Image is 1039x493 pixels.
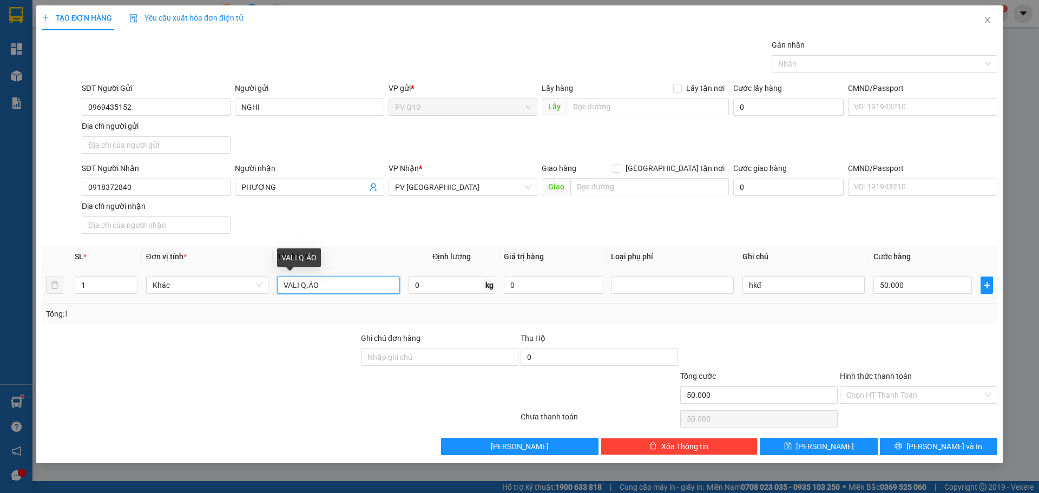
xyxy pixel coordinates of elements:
[432,252,471,261] span: Định lượng
[101,40,452,54] li: Hotline: 1900 8153
[733,84,782,93] label: Cước lấy hàng
[848,162,997,174] div: CMND/Passport
[389,82,537,94] div: VP gửi
[906,441,982,452] span: [PERSON_NAME] và In
[277,248,321,267] div: VALI Q.ÁO
[742,277,865,294] input: Ghi Chú
[542,98,567,115] span: Lấy
[129,14,244,22] span: Yêu cầu xuất hóa đơn điện tử
[395,99,531,115] span: PV Q10
[82,162,231,174] div: SĐT Người Nhận
[153,277,262,293] span: Khác
[46,277,63,294] button: delete
[567,98,729,115] input: Dọc đường
[14,14,68,68] img: logo.jpg
[983,16,992,24] span: close
[607,246,738,267] th: Loại phụ phí
[873,252,911,261] span: Cước hàng
[75,252,83,261] span: SL
[484,277,495,294] span: kg
[981,281,992,290] span: plus
[972,5,1003,36] button: Close
[277,277,399,294] input: VD: Bàn, Ghế
[649,442,657,451] span: delete
[680,372,716,380] span: Tổng cước
[82,120,231,132] div: Địa chỉ người gửi
[82,82,231,94] div: SĐT Người Gửi
[848,82,997,94] div: CMND/Passport
[14,78,100,96] b: GỬI : PV Q10
[82,216,231,234] input: Địa chỉ của người nhận
[395,179,531,195] span: PV Hòa Thành
[491,441,549,452] span: [PERSON_NAME]
[880,438,997,455] button: printer[PERSON_NAME] và In
[82,200,231,212] div: Địa chỉ người nhận
[129,14,138,23] img: icon
[682,82,729,94] span: Lấy tận nơi
[796,441,854,452] span: [PERSON_NAME]
[504,277,602,294] input: 0
[361,349,518,366] input: Ghi chú đơn hàng
[146,252,187,261] span: Đơn vị tính
[441,438,599,455] button: [PERSON_NAME]
[521,334,545,343] span: Thu Hộ
[46,308,401,320] div: Tổng: 1
[621,162,729,174] span: [GEOGRAPHIC_DATA] tận nơi
[772,41,805,49] label: Gán nhãn
[733,98,844,116] input: Cước lấy hàng
[389,164,419,173] span: VP Nhận
[519,411,679,430] div: Chưa thanh toán
[840,372,912,380] label: Hình thức thanh toán
[504,252,544,261] span: Giá trị hàng
[361,334,420,343] label: Ghi chú đơn hàng
[733,164,787,173] label: Cước giao hàng
[895,442,902,451] span: printer
[570,178,729,195] input: Dọc đường
[82,136,231,154] input: Địa chỉ của người gửi
[661,441,708,452] span: Xóa Thông tin
[542,178,570,195] span: Giao
[738,246,869,267] th: Ghi chú
[784,442,792,451] span: save
[981,277,992,294] button: plus
[542,84,573,93] span: Lấy hàng
[733,179,844,196] input: Cước giao hàng
[235,82,384,94] div: Người gửi
[601,438,758,455] button: deleteXóa Thông tin
[542,164,576,173] span: Giao hàng
[42,14,112,22] span: TẠO ĐƠN HÀNG
[369,183,378,192] span: user-add
[760,438,877,455] button: save[PERSON_NAME]
[101,27,452,40] li: [STREET_ADDRESS][PERSON_NAME]. [GEOGRAPHIC_DATA], Tỉnh [GEOGRAPHIC_DATA]
[235,162,384,174] div: Người nhận
[42,14,49,22] span: plus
